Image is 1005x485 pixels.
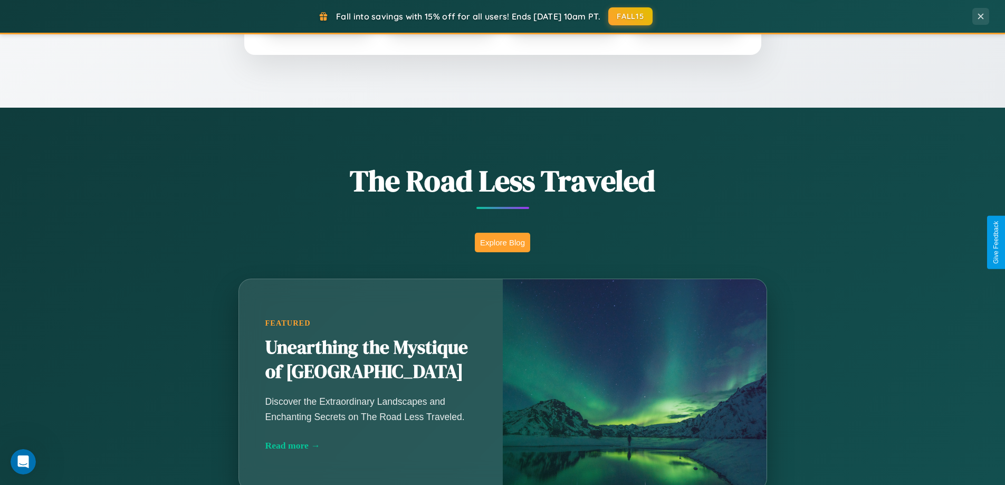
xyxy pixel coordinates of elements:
div: Give Feedback [992,221,1000,264]
p: Discover the Extraordinary Landscapes and Enchanting Secrets on The Road Less Traveled. [265,394,476,424]
span: Fall into savings with 15% off for all users! Ends [DATE] 10am PT. [336,11,600,22]
h1: The Road Less Traveled [186,160,819,201]
button: FALL15 [608,7,653,25]
div: Read more → [265,440,476,451]
div: Featured [265,319,476,328]
button: Explore Blog [475,233,530,252]
iframe: Intercom live chat [11,449,36,474]
h2: Unearthing the Mystique of [GEOGRAPHIC_DATA] [265,336,476,384]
